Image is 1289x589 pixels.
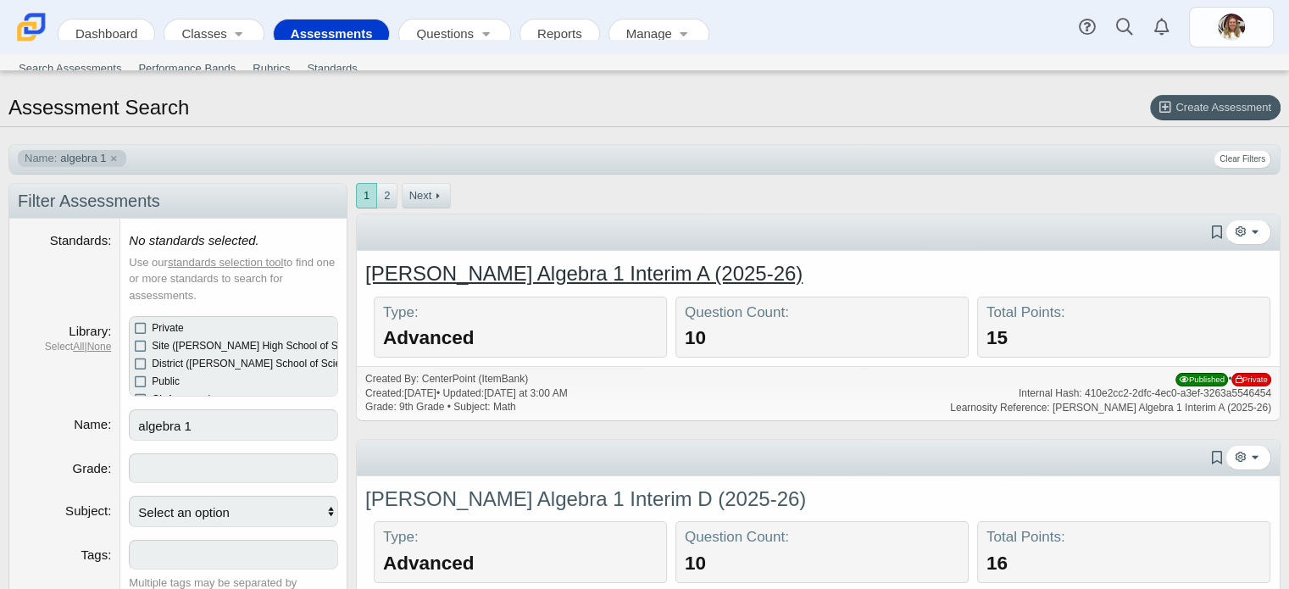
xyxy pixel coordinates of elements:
span: Private [1231,373,1271,386]
span: Private [152,322,183,334]
a: [PERSON_NAME] Algebra 1 Interim A (2025-26) [365,262,803,285]
a: All [73,341,84,353]
div: Created By: CenterPoint (ItemBank) Created: • Updated: Grade: 9th Grade • Subject: Math [365,372,1271,414]
span: District ([PERSON_NAME] School of Science & Technology) [152,358,424,370]
a: Search Assessments [13,60,127,77]
a: Toggle expanded [227,19,247,50]
label: Tags [81,547,111,562]
span: Public [152,375,180,387]
a: Add bookmark [1208,451,1225,465]
a: Alerts [1143,8,1181,46]
label: Standards [50,233,112,247]
img: kathryn.kieffer.Qj8bQm [1218,14,1245,41]
div: Type: [383,527,658,547]
a: Rubrics [247,60,296,77]
span: Name: [25,151,57,166]
i: No standards selected. [129,233,258,247]
a: Reports [537,19,582,50]
div: 15 [986,325,1261,352]
a: Add bookmark [1208,225,1225,240]
div: Question Count: [685,303,959,323]
a: Name: algebra 1 [18,150,126,167]
div: Total Points: [986,527,1261,547]
h2: Filter Assessments [9,184,347,219]
span: CL Approved [152,393,210,405]
a: Next [402,183,451,208]
span: algebra 1 [60,151,106,166]
label: Library [69,324,111,338]
h1: Assessment Search [8,93,189,122]
time: Aug 11, 2025 at 3:00 AM [484,387,567,399]
a: Standards [301,60,363,77]
a: [PERSON_NAME] Algebra 1 Interim D (2025-26) [365,487,806,510]
div: Type: [383,303,658,323]
label: Grade [72,461,111,475]
a: Toggle expanded [672,19,692,50]
div: • Internal Hash: 410e2cc2-2dfc-4ec0-a3ef-3263a5546454 Learnosity Reference: [PERSON_NAME] Algebra... [950,372,1271,415]
a: Classes [181,19,226,50]
div: 16 [986,550,1261,577]
a: Clear Filters [1214,150,1271,169]
a: 2 [377,184,397,208]
label: Name [74,417,111,431]
a: Create Assessment [1150,95,1281,120]
span: Published [1175,373,1228,386]
div: Total Points: [986,303,1261,323]
button: More options [1225,445,1271,470]
a: standards selection tool [168,256,284,269]
dfn: Select | [18,340,111,354]
a: Dashboard [75,19,137,50]
a: Toggle expanded [474,19,493,50]
span: Site ([PERSON_NAME] High School of Science & Technology) [152,340,434,352]
span: Create Assessment [1159,101,1271,114]
a: None [87,341,112,353]
a: 1 [357,184,376,208]
a: Performance Bands [132,60,242,77]
label: Subject [65,503,111,518]
button: More options [1225,219,1271,245]
div: Advanced [383,325,658,352]
div: 10 [685,325,959,352]
div: Advanced [383,550,658,577]
time: Jul 8, 2025 at 4:42 PM [404,387,436,399]
a: Assessments [291,19,373,50]
div: Use our to find one or more standards to search for assessments. [129,254,338,304]
a: Questions [416,19,474,50]
a: Manage [626,19,672,50]
div: 10 [685,550,959,577]
div: Question Count: [685,527,959,547]
img: Carmen School of Science & Technology [14,9,49,45]
a: kathryn.kieffer.Qj8bQm [1189,7,1274,47]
